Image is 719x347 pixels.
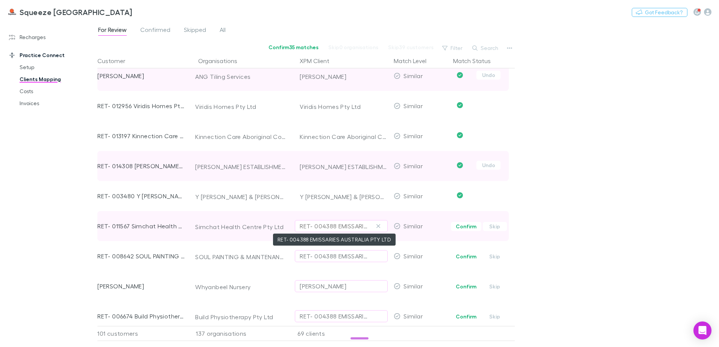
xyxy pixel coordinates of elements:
div: Build Physiotherapy Pty Ltd [195,313,286,321]
span: Skipped [184,26,206,36]
button: Skip [483,222,507,231]
button: Skip [483,312,507,321]
button: Skip [483,282,507,291]
div: Viridis Homes Pty Ltd [300,92,388,122]
div: RET- 012956 Viridis Homes Pty Ltd [97,91,185,121]
svg: Confirmed [457,102,463,108]
span: Similar [403,162,423,169]
span: Similar [403,102,423,109]
a: Squeeze [GEOGRAPHIC_DATA] [3,3,137,21]
span: Confirmed [140,26,170,36]
a: Setup [12,61,102,73]
button: [PERSON_NAME] [295,280,388,292]
button: Filter [438,44,467,53]
a: Costs [12,85,102,97]
div: SOUL PAINTING & MAINTENANCE PTY LTD [195,253,286,261]
div: [PERSON_NAME] [300,62,388,92]
span: Similar [403,252,423,259]
div: RET- 004388 EMISSARIES AUSTRALIA PTY LTD [300,312,368,321]
span: All [220,26,226,36]
div: RET- 011567 Simchat Health Centre Pty Ltd [97,211,185,241]
div: Whyanbeel Nursery [195,283,286,291]
div: Simchat Health Centre Pty Ltd [195,223,286,231]
span: Similar [403,312,423,320]
div: [PERSON_NAME] [97,61,185,91]
button: Confirm [451,252,481,261]
h3: Squeeze [GEOGRAPHIC_DATA] [20,8,132,17]
button: Match Status [453,53,500,68]
div: 69 clients [289,326,391,341]
button: Skip [483,252,507,261]
span: Similar [403,72,423,79]
img: Squeeze North Sydney's Logo [8,8,17,17]
button: Undo [476,161,501,170]
button: XPM Client [300,53,338,68]
button: RET- 004388 EMISSARIES AUSTRALIA PTY LTD [295,250,388,262]
span: Similar [403,192,423,199]
button: Confirm [451,312,481,321]
span: For Review [98,26,127,36]
div: RET- 008642 SOUL PAINTING & MAINTENANCE PTY LTD [97,241,185,271]
div: RET- 014308 [PERSON_NAME] ESTABLISHMENT PTY LTD [97,151,185,181]
div: Y [PERSON_NAME] & [PERSON_NAME] & [PERSON_NAME] & [PERSON_NAME] [300,182,388,212]
button: Got Feedback? [632,8,687,17]
a: Invoices [12,97,102,109]
div: Kinnection Care Aboriginal Corporation [195,133,286,140]
div: Y [PERSON_NAME] & [PERSON_NAME] & [PERSON_NAME] & [PERSON_NAME] [195,193,286,201]
button: Confirm35 matches [264,43,323,52]
button: Organisations [198,53,246,68]
a: Clients Mapping [12,73,102,85]
span: Similar [403,222,423,229]
div: RET- 004388 EMISSARIES AUSTRALIA PTY LTD [300,222,368,231]
button: Match Level [394,53,435,68]
div: [PERSON_NAME] [300,282,346,291]
div: 137 organisations [188,326,289,341]
a: Recharges [2,31,102,43]
svg: Confirmed [457,162,463,168]
button: Customer [97,53,134,68]
button: Confirm [451,282,481,291]
div: 101 customers [97,326,188,341]
span: Similar [403,282,423,290]
button: RET- 004388 EMISSARIES AUSTRALIA PTY LTD [295,310,388,322]
div: [PERSON_NAME] ESTABLISHMENT PTY LTD [195,163,286,170]
div: RET- 006674 Build Physiotherapy Pty Ltd [97,301,185,331]
svg: Confirmed [457,132,463,138]
button: Skip39 customers [383,43,438,52]
div: RET- 004388 EMISSARIES AUSTRALIA PTY LTD [300,252,368,261]
div: [PERSON_NAME] [97,271,185,301]
div: Open Intercom Messenger [693,321,711,339]
button: Search [469,44,503,53]
svg: Confirmed [457,192,463,198]
div: Viridis Homes Pty Ltd [195,103,286,110]
button: Confirm [451,222,481,231]
div: ANG Tiling Services [195,73,286,80]
a: Practice Connect [2,49,102,61]
div: [PERSON_NAME] ESTABLISHMENT PTY LTD [300,152,388,182]
svg: Confirmed [457,72,463,78]
div: RET- 013197 Kinnection Care Aboriginal Corporation [97,121,185,151]
button: Undo [476,71,501,80]
span: Similar [403,132,423,139]
button: Skip0 organisations [323,43,383,52]
div: RET- 003480 Y [PERSON_NAME] & [PERSON_NAME] & [PERSON_NAME] & [PERSON_NAME] [97,181,185,211]
div: Kinnection Care Aboriginal Corporation [300,122,388,152]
